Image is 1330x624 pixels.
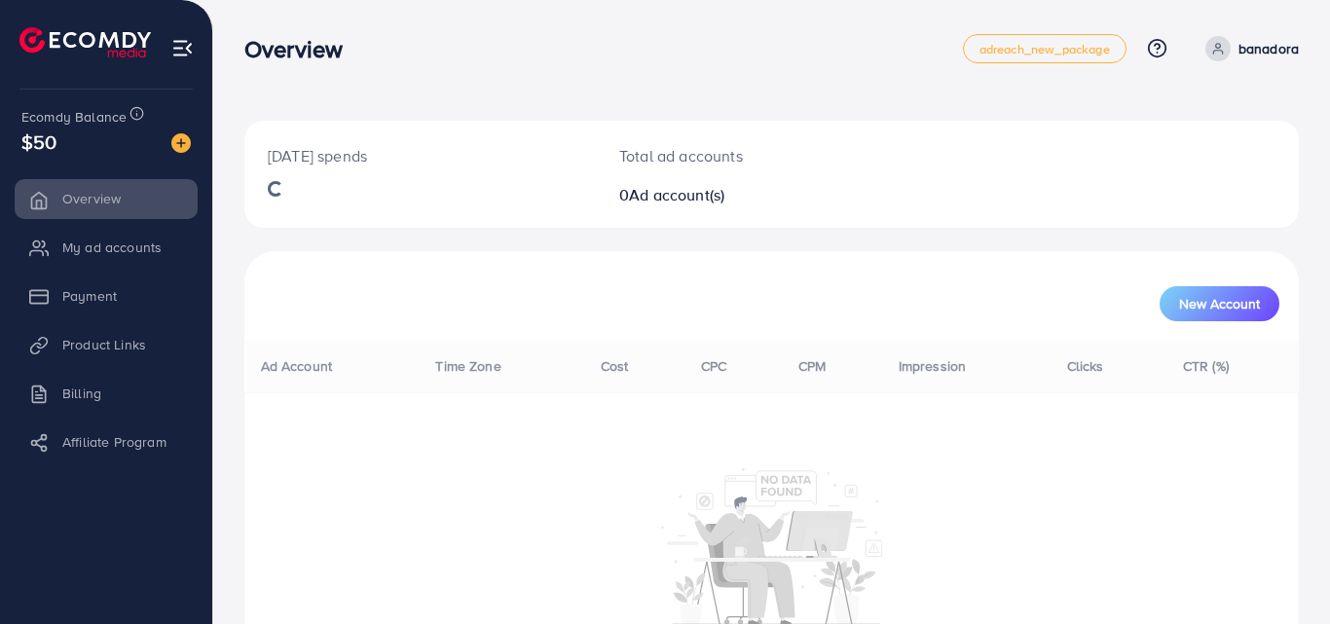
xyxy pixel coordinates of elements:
[244,35,358,63] h3: Overview
[1238,37,1299,60] p: banadora
[171,37,194,59] img: menu
[963,34,1127,63] a: adreach_new_package
[1160,286,1279,321] button: New Account
[21,107,127,127] span: Ecomdy Balance
[19,27,151,57] img: logo
[1198,36,1299,61] a: banadora
[171,133,191,153] img: image
[1179,297,1260,311] span: New Account
[629,184,724,205] span: Ad account(s)
[21,128,56,156] span: $50
[268,144,573,167] p: [DATE] spends
[619,186,836,204] h2: 0
[619,144,836,167] p: Total ad accounts
[979,43,1110,55] span: adreach_new_package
